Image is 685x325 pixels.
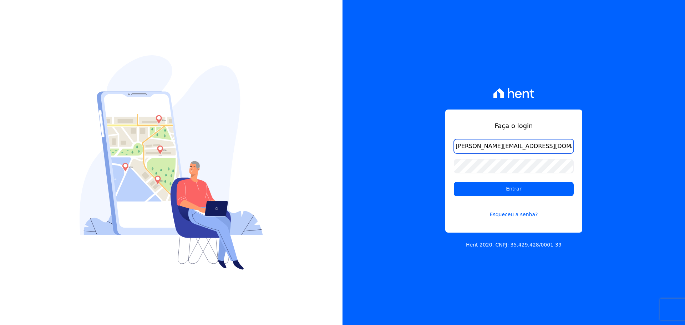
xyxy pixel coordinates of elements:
img: Login [80,55,263,270]
a: Esqueceu a senha? [454,202,574,218]
input: Email [454,139,574,153]
input: Entrar [454,182,574,196]
p: Hent 2020. CNPJ: 35.429.428/0001-39 [466,241,562,249]
h1: Faça o login [454,121,574,131]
